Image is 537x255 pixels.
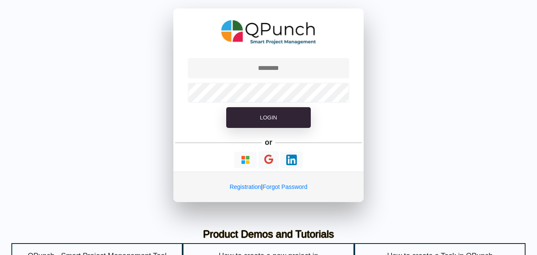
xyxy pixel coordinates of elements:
[263,183,307,190] a: Forgot Password
[280,152,303,168] button: Continue With LinkedIn
[286,155,297,165] img: Loading...
[258,151,279,169] button: Continue With Google
[260,114,277,121] span: Login
[226,107,311,128] button: Login
[263,136,274,148] h5: or
[234,152,257,168] button: Continue With Microsoft Azure
[230,183,261,190] a: Registration
[18,228,519,241] h3: Product Demos and Tutorials
[173,172,364,202] div: |
[240,155,251,165] img: Loading...
[221,17,316,47] img: QPunch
